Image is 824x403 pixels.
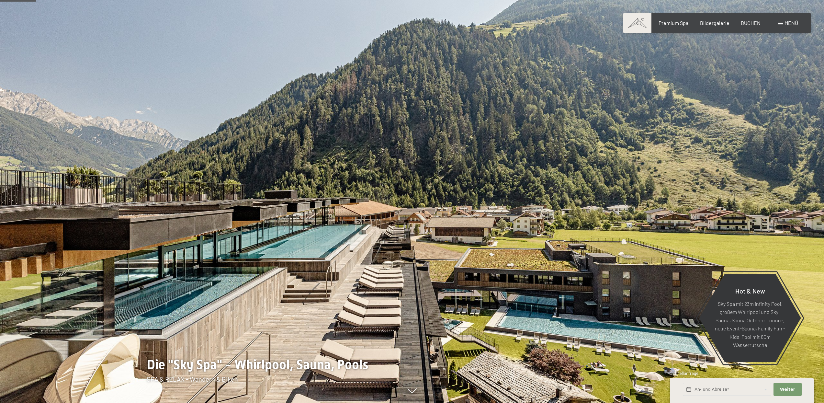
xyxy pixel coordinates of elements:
span: Menü [784,20,798,26]
a: Hot & New Sky Spa mit 23m Infinity Pool, großem Whirlpool und Sky-Sauna, Sauna Outdoor Lounge, ne... [699,273,801,363]
span: Weiter [780,386,795,392]
a: Premium Spa [659,20,688,26]
button: Weiter [773,383,801,396]
a: BUCHEN [741,20,761,26]
p: Sky Spa mit 23m Infinity Pool, großem Whirlpool und Sky-Sauna, Sauna Outdoor Lounge, neue Event-S... [715,299,785,349]
span: Schnellanfrage [670,371,698,376]
a: Bildergalerie [700,20,729,26]
span: Hot & New [735,287,765,294]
